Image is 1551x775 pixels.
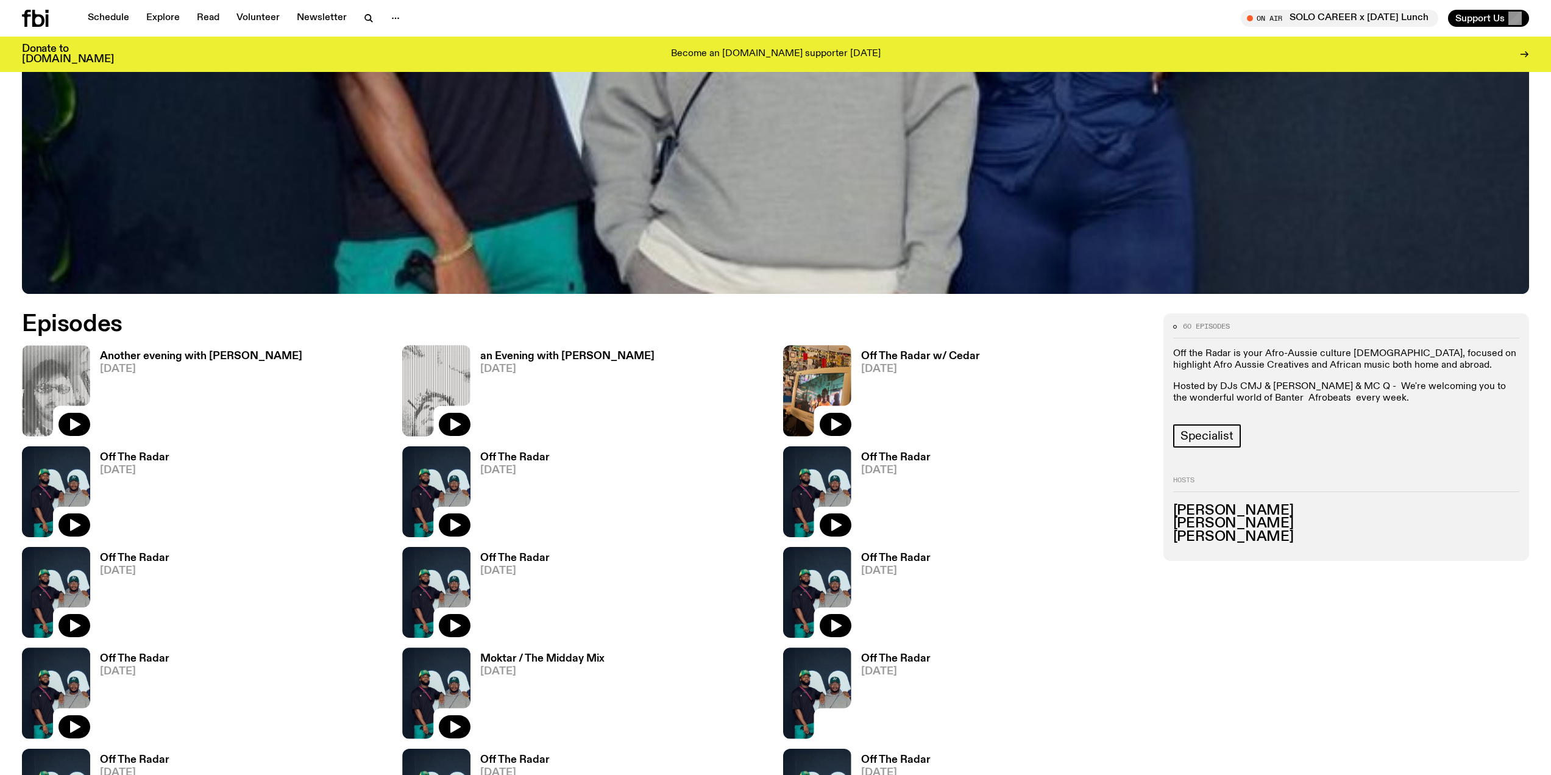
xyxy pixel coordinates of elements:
[1173,424,1241,448] a: Specialist
[1448,10,1529,27] button: Support Us
[480,553,550,563] h3: Off The Radar
[783,648,851,738] img: CMJ, OVO and MC Q stand together against a dark blue wall with a white graphic. They are gazing c...
[100,364,302,374] span: [DATE]
[851,654,931,738] a: Off The Radar[DATE]
[1173,477,1519,491] h2: Hosts
[861,755,931,765] h3: Off The Radar
[139,10,187,27] a: Explore
[783,547,851,638] img: CMJ, OVO and MC Q stand together against a dark blue wall with a white graphic. They are gazing c...
[861,364,980,374] span: [DATE]
[22,313,1022,335] h2: Episodes
[480,666,605,677] span: [DATE]
[470,452,550,537] a: Off The Radar[DATE]
[1173,517,1519,530] h3: [PERSON_NAME]
[100,553,169,563] h3: Off The Radar
[480,452,550,463] h3: Off The Radar
[22,44,114,65] h3: Donate to [DOMAIN_NAME]
[480,566,550,576] span: [DATE]
[1173,381,1519,404] p: Hosted by DJs CMJ & [PERSON_NAME] & MC Q - We're welcoming you to the wonderful world of Banter A...
[90,553,169,638] a: Off The Radar[DATE]
[100,654,169,664] h3: Off The Radar
[470,553,550,638] a: Off The Radar[DATE]
[851,351,980,436] a: Off The Radar w/ Cedar[DATE]
[851,553,931,638] a: Off The Radar[DATE]
[1455,13,1505,24] span: Support Us
[90,654,169,738] a: Off The Radar[DATE]
[861,465,931,476] span: [DATE]
[861,566,931,576] span: [DATE]
[861,452,931,463] h3: Off The Radar
[1241,10,1438,27] button: On AirSOLO CAREER x [DATE] Lunch
[480,654,605,664] h3: Moktar / The Midday Mix
[100,666,169,677] span: [DATE]
[851,452,931,537] a: Off The Radar[DATE]
[861,654,931,664] h3: Off The Radar
[90,351,302,436] a: Another evening with [PERSON_NAME][DATE]
[100,566,169,576] span: [DATE]
[783,446,851,537] img: CMJ, OVO and MC Q stand together against a dark blue wall with a white graphic. They are gazing c...
[480,465,550,476] span: [DATE]
[22,648,90,738] img: CMJ, OVO and MC Q stand together against a dark blue wall with a white graphic. They are gazing c...
[1180,429,1233,443] span: Specialist
[1183,323,1230,330] span: 60 episodes
[861,553,931,563] h3: Off The Radar
[480,755,550,765] h3: Off The Radar
[22,446,90,537] img: CMJ, OVO and MC Q stand together against a dark blue wall with a white graphic. They are gazing c...
[402,547,470,638] img: CMJ, OVO and MC Q stand together against a dark blue wall with a white graphic. They are gazing c...
[671,49,881,60] p: Become an [DOMAIN_NAME] supporter [DATE]
[470,351,655,436] a: an Evening with [PERSON_NAME][DATE]
[100,452,169,463] h3: Off The Radar
[190,10,227,27] a: Read
[480,351,655,362] h3: an Evening with [PERSON_NAME]
[80,10,137,27] a: Schedule
[1173,530,1519,544] h3: [PERSON_NAME]
[100,351,302,362] h3: Another evening with [PERSON_NAME]
[100,755,169,765] h3: Off The Radar
[861,666,931,677] span: [DATE]
[100,465,169,476] span: [DATE]
[22,547,90,638] img: CMJ, OVO and MC Q stand together against a dark blue wall with a white graphic. They are gazing c...
[480,364,655,374] span: [DATE]
[1173,348,1519,371] p: Off the Radar is your Afro-Aussie culture [DEMOGRAPHIC_DATA], focused on highlight Afro Aussie Cr...
[470,654,605,738] a: Moktar / The Midday Mix[DATE]
[90,452,169,537] a: Off The Radar[DATE]
[1173,504,1519,518] h3: [PERSON_NAME]
[402,446,470,537] img: CMJ, OVO and MC Q stand together against a dark blue wall with a white graphic. They are gazing c...
[289,10,354,27] a: Newsletter
[229,10,287,27] a: Volunteer
[402,648,470,738] img: CMJ, OVO and MC Q stand together against a dark blue wall with a white graphic. They are gazing c...
[861,351,980,362] h3: Off The Radar w/ Cedar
